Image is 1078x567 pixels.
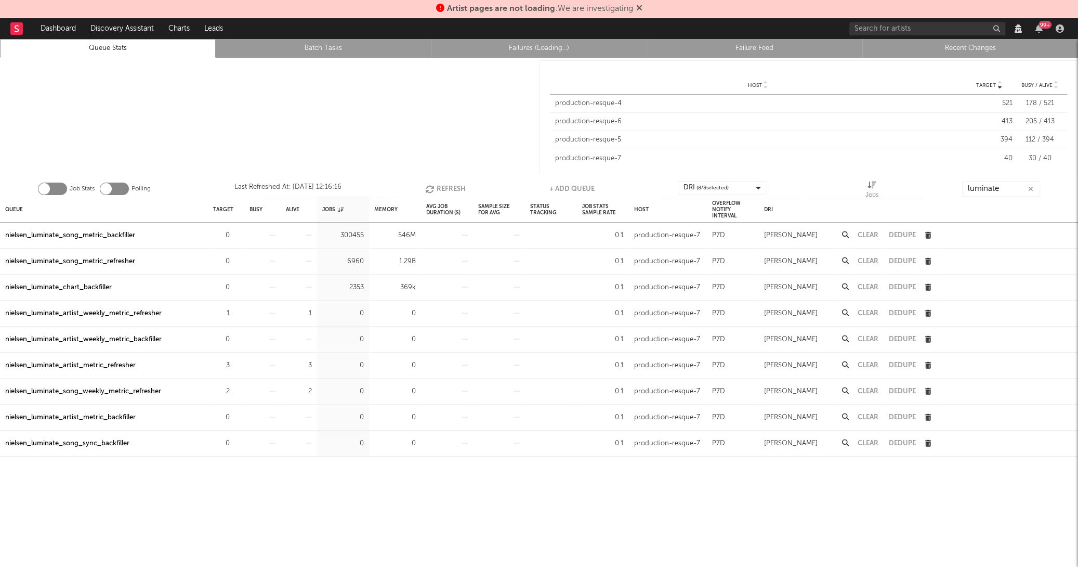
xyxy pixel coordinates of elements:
div: 6960 [322,255,364,268]
div: 178 / 521 [1018,98,1062,109]
div: production-resque-7 [634,255,700,268]
div: P7D [712,255,725,268]
button: Dedupe [889,388,916,395]
span: Artist pages are not loading [447,5,555,13]
div: 1 [213,307,230,320]
div: P7D [712,229,725,242]
div: Jobs [865,189,878,201]
div: 0.1 [582,333,624,346]
button: Clear [858,284,878,291]
button: Clear [858,388,878,395]
div: 1.29B [374,255,416,268]
button: Clear [858,362,878,369]
div: [PERSON_NAME] [764,255,818,268]
div: 0 [213,255,230,268]
span: Dismiss [636,5,642,13]
div: nielsen_luminate_artist_metric_refresher [5,359,136,372]
div: 0 [322,307,364,320]
div: Busy [249,198,262,221]
div: 0 [213,333,230,346]
div: Avg Job Duration (s) [426,198,468,221]
div: 0.1 [582,307,624,320]
div: P7D [712,307,725,320]
button: Clear [858,414,878,421]
div: [PERSON_NAME] [764,411,818,424]
div: [PERSON_NAME] [764,229,818,242]
div: DRI [683,182,729,194]
div: Jobs [865,181,878,201]
a: Failure Feed [652,42,857,55]
input: Search... [962,181,1040,197]
div: Overflow Notify Interval [712,198,754,221]
div: nielsen_luminate_song_metric_backfiller [5,229,135,242]
div: 40 [966,153,1013,164]
button: Clear [858,232,878,239]
div: [PERSON_NAME] [764,281,818,294]
div: 0 [374,359,416,372]
a: Batch Tasks [221,42,426,55]
div: [PERSON_NAME] [764,333,818,346]
div: production-resque-5 [555,135,961,145]
div: Status Tracking [530,198,572,221]
div: 0.1 [582,229,624,242]
div: production-resque-7 [634,307,700,320]
label: Job Stats [70,183,95,195]
div: nielsen_luminate_song_sync_backfiller [5,437,129,450]
div: production-resque-7 [634,281,700,294]
div: P7D [712,333,725,346]
div: Target [213,198,233,221]
div: Host [634,198,649,221]
div: 0.1 [582,255,624,268]
a: Discovery Assistant [83,18,161,39]
div: 0.1 [582,359,624,372]
div: production-resque-7 [634,437,700,450]
div: 0 [322,411,364,424]
div: 0 [374,385,416,398]
button: Clear [858,336,878,343]
a: Recent Changes [868,42,1072,55]
span: : We are investigating [447,5,633,13]
button: Dedupe [889,258,916,265]
a: Charts [161,18,197,39]
div: production-resque-7 [634,385,700,398]
button: Clear [858,440,878,447]
div: 0 [374,437,416,450]
a: nielsen_luminate_chart_backfiller [5,281,112,294]
div: production-resque-7 [555,153,961,164]
div: 112 / 394 [1018,135,1062,145]
a: nielsen_luminate_artist_metric_backfiller [5,411,136,424]
div: 300455 [322,229,364,242]
a: Failures (Loading...) [437,42,641,55]
button: Dedupe [889,310,916,317]
div: 394 [966,135,1013,145]
div: 205 / 413 [1018,117,1062,127]
div: 2353 [322,281,364,294]
div: 0 [374,333,416,346]
button: Dedupe [889,336,916,343]
div: 0 [213,281,230,294]
div: P7D [712,437,725,450]
div: Job Stats Sample Rate [582,198,624,221]
div: P7D [712,411,725,424]
div: nielsen_luminate_artist_weekly_metric_refresher [5,307,162,320]
div: 521 [966,98,1013,109]
div: 0.1 [582,437,624,450]
div: 0 [322,359,364,372]
span: Target [976,82,996,88]
a: nielsen_luminate_song_weekly_metric_refresher [5,385,161,398]
button: Dedupe [889,284,916,291]
button: Dedupe [889,440,916,447]
button: Dedupe [889,232,916,239]
button: + Add Queue [549,181,594,197]
button: Clear [858,310,878,317]
div: Last Refreshed At: [DATE] 12:16:16 [234,181,341,197]
div: 30 / 40 [1018,153,1062,164]
div: [PERSON_NAME] [764,385,818,398]
div: DRI [764,198,773,221]
span: Busy / Alive [1021,82,1053,88]
div: production-resque-7 [634,229,700,242]
div: P7D [712,359,725,372]
button: Dedupe [889,362,916,369]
